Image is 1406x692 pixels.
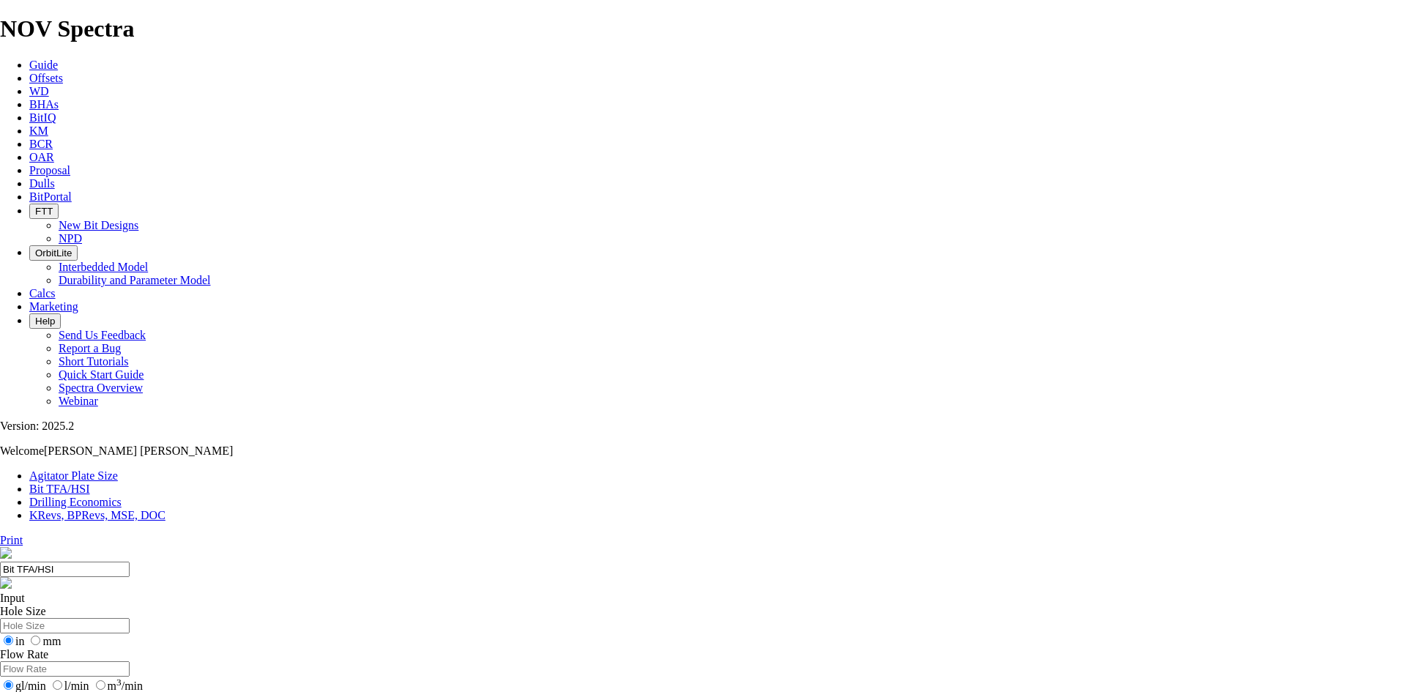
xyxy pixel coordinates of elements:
a: New Bit Designs [59,219,138,231]
input: l/min [53,680,62,690]
a: Bit TFA/HSI [29,483,90,495]
a: Interbedded Model [59,261,148,273]
a: BCR [29,138,53,150]
a: Short Tutorials [59,355,129,368]
button: Help [29,313,61,329]
a: Proposal [29,164,70,176]
a: KRevs, BPRevs, MSE, DOC [29,509,165,521]
label: m /min [92,680,143,692]
label: l/min [49,680,89,692]
label: mm [27,635,61,647]
a: Report a Bug [59,342,121,354]
input: gl/min [4,680,13,690]
input: in [4,636,13,645]
a: Agitator Plate Size [29,469,118,482]
a: OAR [29,151,54,163]
a: Webinar [59,395,98,407]
a: KM [29,124,48,137]
a: Offsets [29,72,63,84]
a: Durability and Parameter Model [59,274,211,286]
a: Guide [29,59,58,71]
span: Help [35,316,55,327]
button: OrbitLite [29,245,78,261]
a: Spectra Overview [59,382,143,394]
span: OrbitLite [35,248,72,258]
a: Marketing [29,300,78,313]
a: BHAs [29,98,59,111]
input: m3/min [96,680,105,690]
span: FTT [35,206,53,217]
input: mm [31,636,40,645]
a: WD [29,85,49,97]
a: Send Us Feedback [59,329,146,341]
a: Quick Start Guide [59,368,144,381]
a: Drilling Economics [29,496,122,508]
a: BitIQ [29,111,56,124]
a: Dulls [29,177,55,190]
a: BitPortal [29,190,72,203]
sup: 3 [116,677,122,688]
a: NPD [59,232,82,245]
button: FTT [29,204,59,219]
span: [PERSON_NAME] [PERSON_NAME] [44,444,233,457]
a: Calcs [29,287,56,300]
